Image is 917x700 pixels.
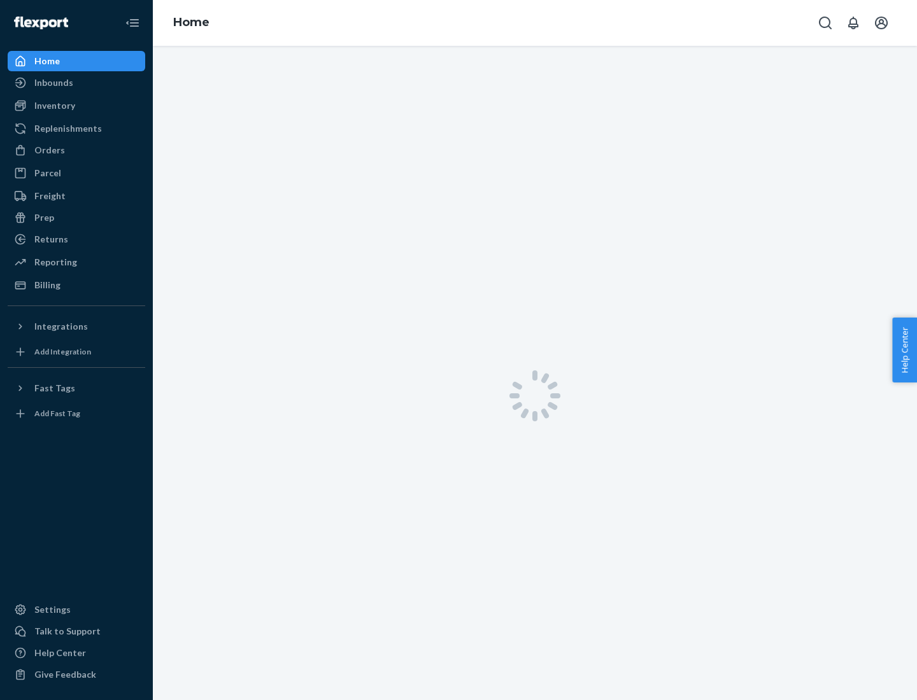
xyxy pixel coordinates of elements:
button: Close Navigation [120,10,145,36]
button: Open notifications [841,10,866,36]
a: Settings [8,599,145,620]
a: Orders [8,140,145,160]
a: Parcel [8,163,145,183]
button: Open Search Box [813,10,838,36]
div: Billing [34,279,60,291]
button: Open account menu [869,10,894,36]
a: Home [173,15,210,29]
div: Orders [34,144,65,157]
div: Parcel [34,167,61,179]
div: Integrations [34,320,88,333]
a: Prep [8,207,145,228]
div: Settings [34,603,71,616]
div: Prep [34,211,54,224]
a: Replenishments [8,118,145,139]
a: Add Fast Tag [8,403,145,424]
a: Talk to Support [8,621,145,641]
div: Give Feedback [34,668,96,681]
div: Replenishments [34,122,102,135]
a: Add Integration [8,342,145,362]
div: Add Fast Tag [34,408,80,419]
div: Returns [34,233,68,246]
div: Inventory [34,99,75,112]
div: Add Integration [34,346,91,357]
div: Talk to Support [34,625,101,638]
button: Fast Tags [8,378,145,398]
button: Give Feedback [8,664,145,685]
div: Fast Tags [34,382,75,395]
div: Help Center [34,647,86,659]
button: Integrations [8,316,145,337]
a: Help Center [8,643,145,663]
button: Help Center [892,318,917,382]
a: Inbounds [8,73,145,93]
a: Freight [8,186,145,206]
div: Home [34,55,60,67]
a: Returns [8,229,145,249]
ol: breadcrumbs [163,4,220,41]
div: Inbounds [34,76,73,89]
a: Home [8,51,145,71]
a: Reporting [8,252,145,272]
img: Flexport logo [14,17,68,29]
div: Freight [34,190,66,202]
a: Billing [8,275,145,295]
a: Inventory [8,95,145,116]
div: Reporting [34,256,77,269]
